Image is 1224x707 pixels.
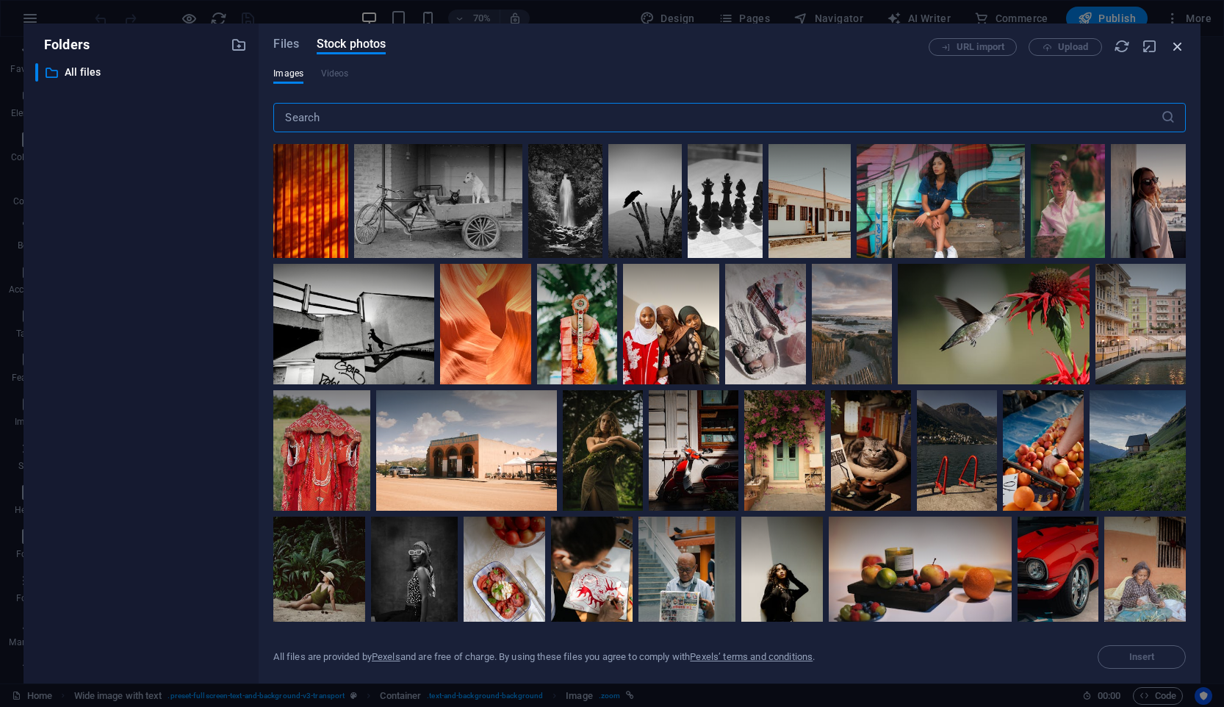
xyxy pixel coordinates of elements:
div: ​ [35,63,38,82]
span: Files [273,35,299,53]
a: Pexels’ terms and conditions [690,651,813,662]
span: This file type is not supported by this element [321,65,349,82]
p: Folders [35,35,90,54]
i: Minimize [1142,38,1158,54]
a: Pexels [372,651,400,662]
p: All files [65,64,220,81]
input: Search [273,103,1160,132]
i: Reload [1114,38,1130,54]
div: All files are provided by and are free of charge. By using these files you agree to comply with . [273,650,815,664]
i: Create new folder [231,37,247,53]
span: Select a file first [1098,645,1186,669]
span: Images [273,65,303,82]
span: Stock photos [317,35,386,53]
